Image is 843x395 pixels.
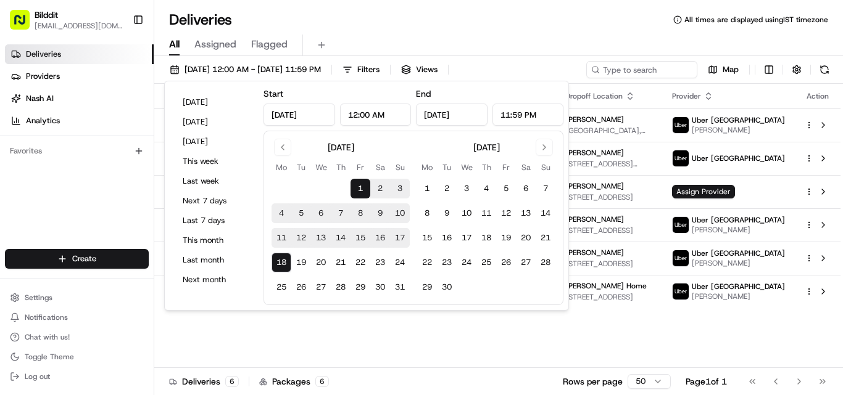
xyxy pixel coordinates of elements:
[536,161,555,174] th: Sunday
[311,228,331,248] button: 13
[565,148,624,158] span: [PERSON_NAME]
[104,180,114,190] div: 💻
[496,253,516,272] button: 26
[673,150,689,166] img: uber-new-logo.jpeg
[331,277,351,297] button: 28
[117,179,198,191] span: API Documentation
[177,173,251,190] button: Last week
[351,253,370,272] button: 22
[457,228,476,248] button: 17
[72,253,96,264] span: Create
[225,376,239,387] div: 6
[177,133,251,150] button: [DATE]
[565,248,624,258] span: [PERSON_NAME]
[311,253,331,272] button: 20
[25,352,74,362] span: Toggle Theme
[565,126,652,136] span: [GEOGRAPHIC_DATA], [STREET_ADDRESS][PERSON_NAME]
[169,37,180,52] span: All
[692,215,785,225] span: Uber [GEOGRAPHIC_DATA]
[264,88,283,99] label: Start
[351,228,370,248] button: 15
[5,89,154,108] a: Nash AI
[673,217,689,233] img: uber-new-logo.jpeg
[5,309,149,326] button: Notifications
[476,161,496,174] th: Thursday
[417,203,437,223] button: 8
[25,179,94,191] span: Knowledge Base
[272,277,291,297] button: 25
[437,253,457,272] button: 23
[417,228,437,248] button: 15
[437,161,457,174] th: Tuesday
[473,141,500,153] div: [DATE]
[417,179,437,198] button: 1
[437,228,457,248] button: 16
[492,104,564,126] input: Time
[370,161,390,174] th: Saturday
[692,115,785,125] span: Uber [GEOGRAPHIC_DATA]
[476,253,496,272] button: 25
[177,94,251,111] button: [DATE]
[177,271,251,288] button: Next month
[291,161,311,174] th: Tuesday
[264,104,335,126] input: Date
[563,375,623,388] p: Rows per page
[272,253,291,272] button: 18
[565,259,652,269] span: [STREET_ADDRESS]
[805,91,831,101] div: Action
[340,104,412,126] input: Time
[357,64,380,75] span: Filters
[164,61,326,78] button: [DATE] 12:00 AM - [DATE] 11:59 PM
[315,376,329,387] div: 6
[351,179,370,198] button: 1
[417,161,437,174] th: Monday
[437,277,457,297] button: 30
[390,203,410,223] button: 10
[5,289,149,306] button: Settings
[437,179,457,198] button: 2
[5,67,154,86] a: Providers
[476,228,496,248] button: 18
[337,61,385,78] button: Filters
[331,203,351,223] button: 7
[692,153,785,163] span: Uber [GEOGRAPHIC_DATA]
[586,61,697,78] input: Type to search
[331,161,351,174] th: Thursday
[390,277,410,297] button: 31
[565,281,647,291] span: [PERSON_NAME] Home
[565,91,623,101] span: Dropoff Location
[291,203,311,223] button: 5
[476,179,496,198] button: 4
[692,225,785,235] span: [PERSON_NAME]
[272,228,291,248] button: 11
[702,61,744,78] button: Map
[185,64,321,75] span: [DATE] 12:00 AM - [DATE] 11:59 PM
[516,203,536,223] button: 13
[417,277,437,297] button: 29
[536,253,555,272] button: 28
[516,228,536,248] button: 20
[331,253,351,272] button: 21
[311,161,331,174] th: Wednesday
[272,203,291,223] button: 4
[516,161,536,174] th: Saturday
[417,253,437,272] button: 22
[672,91,701,101] span: Provider
[390,228,410,248] button: 17
[259,375,329,388] div: Packages
[12,12,37,37] img: Nash
[26,93,54,104] span: Nash AI
[35,21,123,31] button: [EMAIL_ADDRESS][DOMAIN_NAME]
[5,44,154,64] a: Deliveries
[311,277,331,297] button: 27
[496,203,516,223] button: 12
[177,113,251,131] button: [DATE]
[457,161,476,174] th: Wednesday
[565,292,652,302] span: [STREET_ADDRESS]
[496,228,516,248] button: 19
[291,228,311,248] button: 12
[692,125,785,135] span: [PERSON_NAME]
[12,118,35,140] img: 1736555255976-a54dd68f-1ca7-489b-9aae-adbdc363a1c4
[692,282,785,291] span: Uber [GEOGRAPHIC_DATA]
[673,250,689,266] img: uber-new-logo.jpeg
